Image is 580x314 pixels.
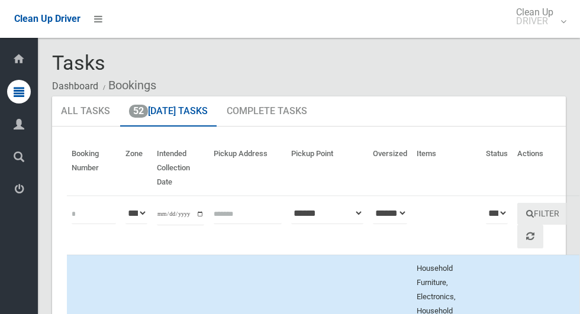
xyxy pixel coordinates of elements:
th: Oversized [368,141,412,196]
th: Actions [513,141,579,196]
li: Bookings [100,75,156,96]
span: Clean Up [510,8,565,25]
small: DRIVER [516,17,553,25]
span: Clean Up Driver [14,13,80,24]
a: All Tasks [52,96,119,127]
a: 52[DATE] Tasks [120,96,217,127]
button: Filter [517,203,568,225]
span: 52 [129,105,148,118]
th: Booking Number [67,141,121,196]
a: Dashboard [52,80,98,92]
th: Intended Collection Date [152,141,209,196]
a: Clean Up Driver [14,10,80,28]
th: Pickup Point [286,141,368,196]
th: Pickup Address [209,141,286,196]
a: Complete Tasks [218,96,316,127]
th: Items [412,141,481,196]
th: Status [481,141,513,196]
th: Zone [121,141,152,196]
span: Tasks [52,51,105,75]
